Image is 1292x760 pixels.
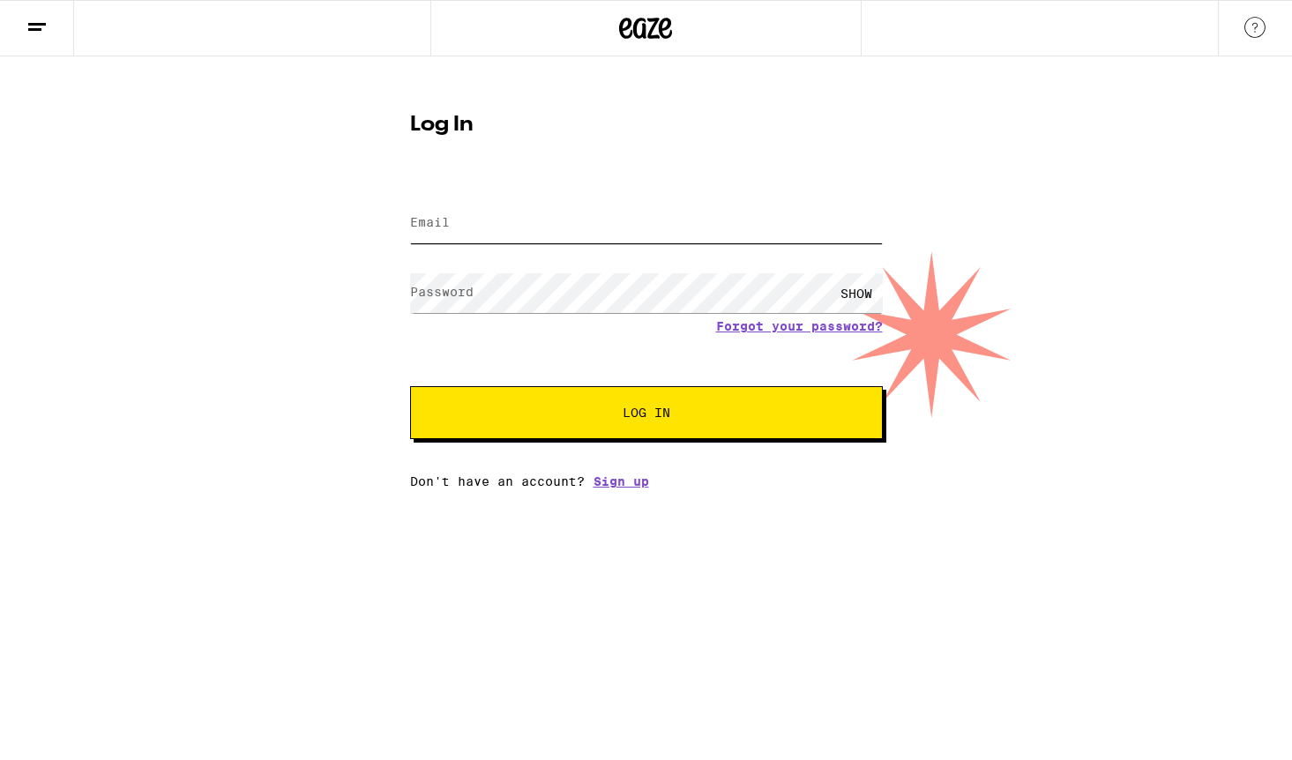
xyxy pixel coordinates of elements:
[11,12,127,26] span: Hi. Need any help?
[410,215,450,229] label: Email
[623,406,670,419] span: Log In
[830,273,883,313] div: SHOW
[410,115,883,136] h1: Log In
[594,474,649,488] a: Sign up
[410,474,883,488] div: Don't have an account?
[716,319,883,333] a: Forgot your password?
[410,204,883,243] input: Email
[410,285,474,299] label: Password
[410,386,883,439] button: Log In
